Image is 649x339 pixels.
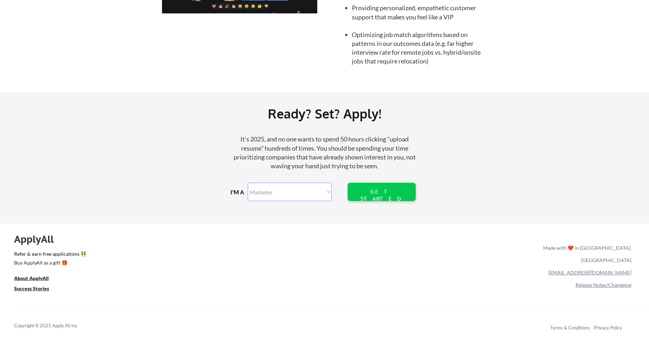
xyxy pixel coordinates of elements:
[14,285,59,293] a: Success Stories
[14,275,49,281] u: About ApplyAll
[230,135,419,170] div: It's 2025, and no one wants to spend 50 hours clicking "upload resume" hundreds of times. You sho...
[14,233,62,245] div: ApplyAll
[14,259,85,268] a: Buy ApplyAll as a gift 🎁
[14,252,396,259] a: Refer & earn free applications 👯‍♀️
[548,270,631,276] a: [EMAIL_ADDRESS][DOMAIN_NAME]
[352,30,488,66] li: Optimizing job match algorithms based on patterns in our outcomes data (e.g. far higher interview...
[352,4,488,21] li: Providing personalized, empathetic customer support that makes you feel like a VIP
[594,325,622,331] a: Privacy Policy
[14,322,95,329] div: Copyright © 2025 Apply All Inc
[14,274,59,283] a: About ApplyAll
[550,325,590,331] a: Terms & Conditions
[99,103,550,124] div: Ready? Set? Apply!
[540,242,631,266] div: Made with ❤️ in [GEOGRAPHIC_DATA], [GEOGRAPHIC_DATA]
[14,260,85,265] div: Buy ApplyAll as a gift 🎁
[230,188,250,196] div: I'M A
[576,282,631,288] a: Release Notes/Changelog
[14,285,49,291] u: Success Stories
[359,188,404,202] div: GET STARTED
